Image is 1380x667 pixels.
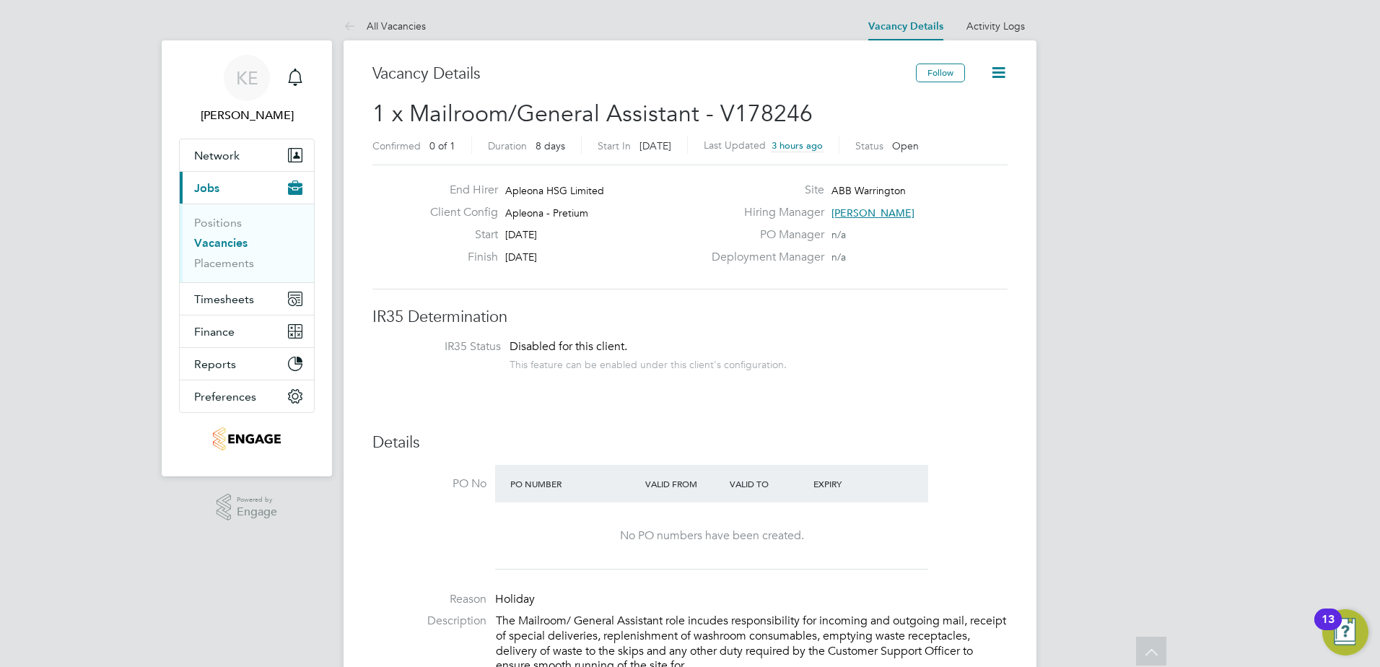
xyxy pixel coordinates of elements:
a: Placements [194,256,254,270]
span: n/a [831,228,846,241]
span: Apleona HSG Limited [505,184,604,197]
a: Vacancies [194,236,248,250]
button: Reports [180,348,314,380]
h3: IR35 Determination [372,307,1008,328]
div: Valid To [726,471,811,497]
button: Follow [916,64,965,82]
div: This feature can be enabled under this client's configuration. [510,354,787,371]
span: 8 days [536,139,565,152]
label: PO Manager [703,227,824,243]
div: PO Number [507,471,642,497]
a: All Vacancies [344,19,426,32]
label: Status [855,139,883,152]
button: Finance [180,315,314,347]
label: IR35 Status [387,339,501,354]
span: 0 of 1 [429,139,455,152]
h3: Vacancy Details [372,64,916,84]
div: 13 [1322,619,1335,638]
button: Timesheets [180,283,314,315]
label: Hiring Manager [703,205,824,220]
button: Preferences [180,380,314,412]
a: Go to home page [179,427,315,450]
label: Client Config [419,205,498,220]
a: Vacancy Details [868,20,943,32]
span: 1 x Mailroom/General Assistant - V178246 [372,100,813,128]
label: Site [703,183,824,198]
span: Preferences [194,390,256,404]
a: Positions [194,216,242,230]
a: Activity Logs [966,19,1025,32]
label: PO No [372,476,486,492]
label: Start [419,227,498,243]
div: No PO numbers have been created. [510,528,914,544]
span: Timesheets [194,292,254,306]
span: Holiday [495,592,535,606]
button: Open Resource Center, 13 new notifications [1322,609,1368,655]
span: Finance [194,325,235,339]
button: Network [180,139,314,171]
span: Jobs [194,181,219,195]
span: [DATE] [505,228,537,241]
button: Jobs [180,172,314,204]
span: Network [194,149,240,162]
span: Apleona - Pretium [505,206,588,219]
span: n/a [831,250,846,263]
label: Reason [372,592,486,607]
label: End Hirer [419,183,498,198]
a: KE[PERSON_NAME] [179,55,315,124]
nav: Main navigation [162,40,332,476]
label: Description [372,614,486,629]
span: [PERSON_NAME] [831,206,914,219]
span: 3 hours ago [772,139,823,152]
span: [DATE] [639,139,671,152]
label: Duration [488,139,527,152]
label: Deployment Manager [703,250,824,265]
label: Finish [419,250,498,265]
span: [DATE] [505,250,537,263]
div: Jobs [180,204,314,282]
label: Start In [598,139,631,152]
div: Expiry [810,471,894,497]
span: Powered by [237,494,277,506]
label: Last Updated [704,139,766,152]
span: Reports [194,357,236,371]
span: ABB Warrington [831,184,906,197]
img: modedge-logo-retina.png [213,427,280,450]
span: Open [892,139,919,152]
span: Engage [237,506,277,518]
span: Kieran Edwards [179,107,315,124]
span: KE [236,69,258,87]
label: Confirmed [372,139,421,152]
span: Disabled for this client. [510,339,627,354]
div: Valid From [642,471,726,497]
a: Powered byEngage [217,494,278,521]
h3: Details [372,432,1008,453]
